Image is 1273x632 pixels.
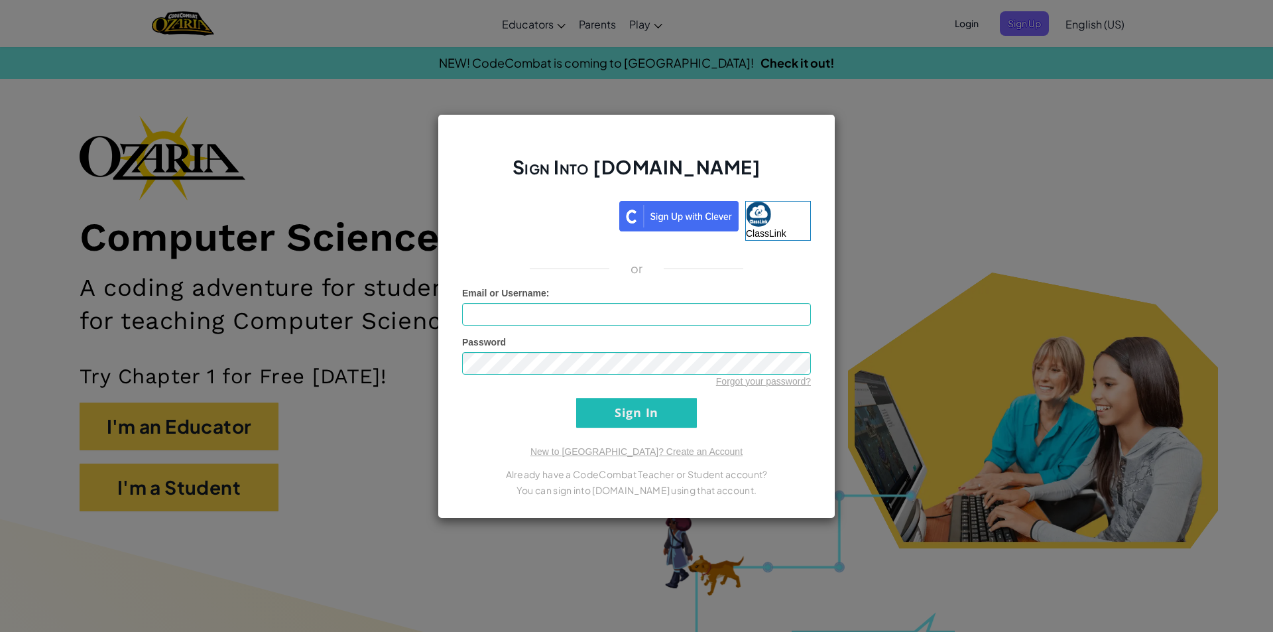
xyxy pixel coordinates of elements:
span: Email or Username [462,288,546,298]
h2: Sign Into [DOMAIN_NAME] [462,155,811,193]
iframe: Sign in with Google Button [455,200,619,229]
p: You can sign into [DOMAIN_NAME] using that account. [462,482,811,498]
a: Forgot your password? [716,376,811,387]
img: clever_sso_button@2x.png [619,201,739,231]
span: ClassLink [746,228,786,239]
label: : [462,286,550,300]
img: classlink-logo-small.png [746,202,771,227]
p: Already have a CodeCombat Teacher or Student account? [462,466,811,482]
a: New to [GEOGRAPHIC_DATA]? Create an Account [530,446,743,457]
p: or [631,261,643,277]
input: Sign In [576,398,697,428]
span: Password [462,337,506,348]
